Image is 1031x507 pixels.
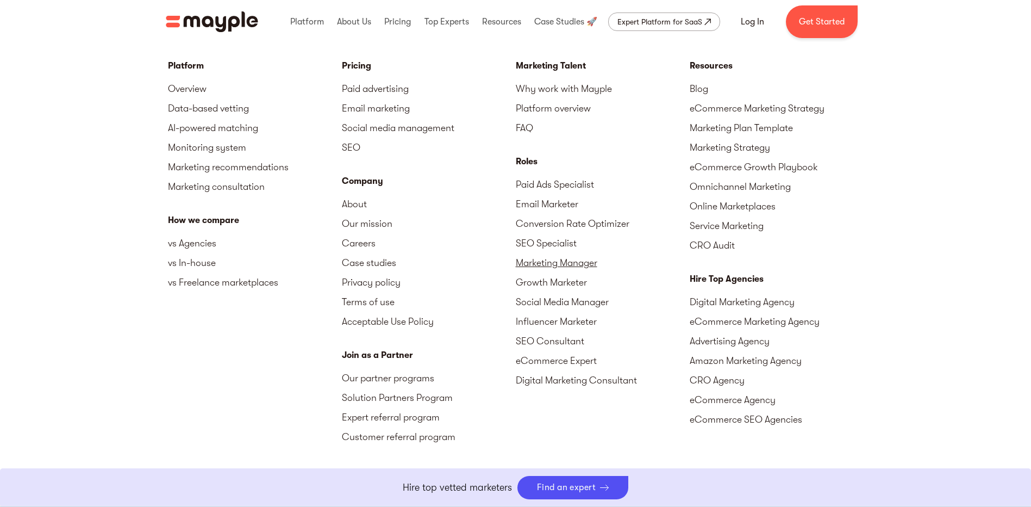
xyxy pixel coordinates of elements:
[342,138,516,157] a: SEO
[516,175,690,194] a: Paid Ads Specialist
[690,370,864,390] a: CRO Agency
[690,351,864,370] a: Amazon Marketing Agency
[342,368,516,388] a: Our partner programs
[786,5,858,38] a: Get Started
[342,79,516,98] a: Paid advertising
[168,118,342,138] a: AI-powered matching
[690,292,864,312] a: Digital Marketing Agency
[537,483,596,493] div: Find an expert
[690,273,864,286] div: Hire Top Agencies
[690,98,864,118] a: eCommerce Marketing Strategy
[516,370,690,390] a: Digital Marketing Consultant
[342,253,516,273] a: Case studies
[342,233,516,253] a: Careers
[690,157,864,177] a: eCommerce Growth Playbook
[166,11,258,32] img: Mayple logo
[168,177,342,196] a: Marketing consultation
[690,312,864,331] a: eCommerce Marketing Agency
[516,155,690,168] div: Roles
[516,312,690,331] a: Influencer Marketer
[608,13,720,31] a: Expert Platform for SaaS
[516,98,690,118] a: Platform overview
[516,79,690,98] a: Why work with Mayple
[690,59,864,72] div: Resources
[728,9,777,35] a: Log In
[382,4,414,39] div: Pricing
[422,4,472,39] div: Top Experts
[168,273,342,292] a: vs Freelance marketplaces
[342,388,516,407] a: Solution Partners Program
[690,79,864,98] a: Blog
[166,11,258,32] a: home
[342,292,516,312] a: Terms of use
[342,312,516,331] a: Acceptable Use Policy
[479,4,524,39] div: Resources
[168,233,342,253] a: vs Agencies
[403,480,512,495] p: Hire top vetted marketers
[690,196,864,216] a: Online Marketplaces
[690,331,864,351] a: Advertising Agency
[342,118,516,138] a: Social media management
[168,59,342,72] div: Platform
[516,214,690,233] a: Conversion Rate Optimizer
[516,233,690,253] a: SEO Specialist
[168,214,342,227] div: How we compare
[516,351,690,370] a: eCommerce Expert
[690,236,864,255] a: CRO Audit
[516,253,690,273] a: Marketing Manager
[334,4,374,39] div: About Us
[342,59,516,72] a: Pricing
[342,273,516,292] a: Privacy policy
[516,273,690,292] a: Growth Marketer
[342,349,516,362] div: Join as a Partner
[690,410,864,429] a: eCommerce SEO Agencies
[516,118,690,138] a: FAQ
[690,216,864,236] a: Service Marketing
[342,175,516,188] div: Company
[168,98,342,118] a: Data-based vetting
[690,390,864,410] a: eCommerce Agency
[342,427,516,447] a: Customer referral program
[690,118,864,138] a: Marketing Plan Template
[690,177,864,196] a: Omnichannel Marketing
[516,194,690,214] a: Email Marketer
[168,157,342,177] a: Marketing recommendations
[690,138,864,157] a: Marketing Strategy
[342,407,516,427] a: Expert referral program
[516,292,690,312] a: Social Media Manager
[617,15,702,28] div: Expert Platform for SaaS
[342,194,516,214] a: About
[342,214,516,233] a: Our mission
[516,331,690,351] a: SEO Consultant
[168,138,342,157] a: Monitoring system
[342,98,516,118] a: Email marketing
[288,4,327,39] div: Platform
[168,253,342,273] a: vs In-house
[516,59,690,72] div: Marketing Talent
[168,79,342,98] a: Overview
